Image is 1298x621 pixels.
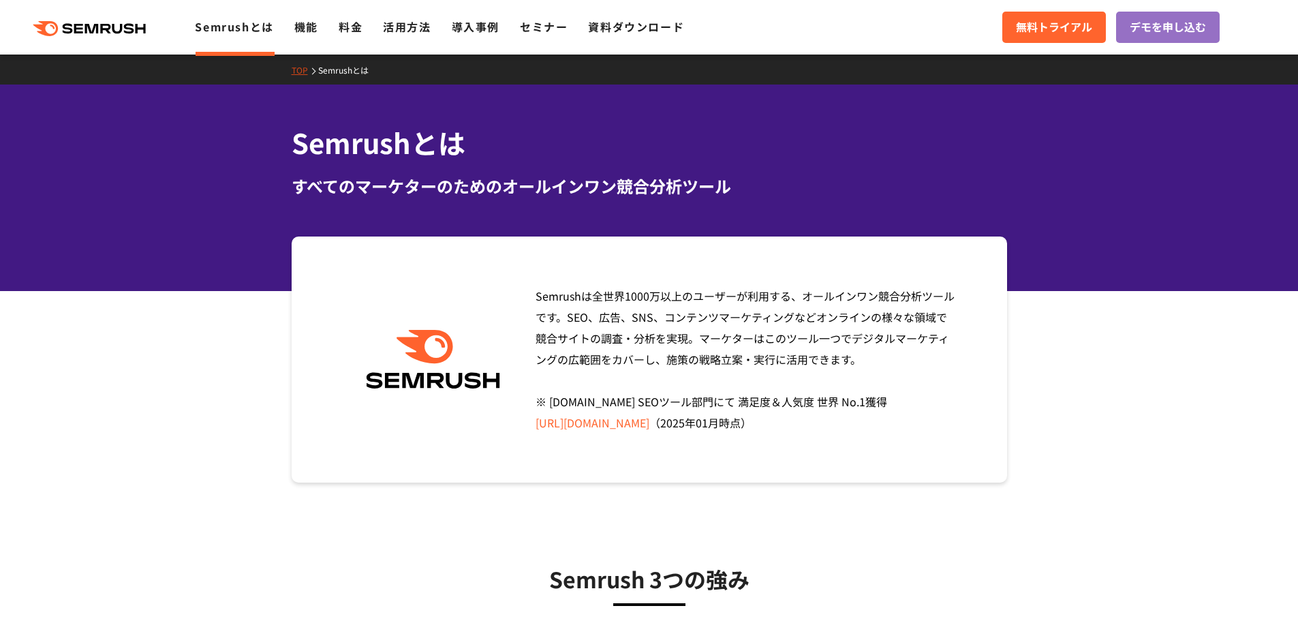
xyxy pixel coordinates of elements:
[1002,12,1106,43] a: 無料トライアル
[294,18,318,35] a: 機能
[1016,18,1092,36] span: 無料トライアル
[520,18,568,35] a: セミナー
[383,18,431,35] a: 活用方法
[292,123,1007,163] h1: Semrushとは
[292,64,318,76] a: TOP
[318,64,379,76] a: Semrushとは
[339,18,362,35] a: 料金
[588,18,684,35] a: 資料ダウンロード
[326,562,973,596] h3: Semrush 3つの強み
[195,18,273,35] a: Semrushとは
[536,288,955,431] span: Semrushは全世界1000万以上のユーザーが利用する、オールインワン競合分析ツールです。SEO、広告、SNS、コンテンツマーケティングなどオンラインの様々な領域で競合サイトの調査・分析を実現...
[452,18,499,35] a: 導入事例
[1116,12,1220,43] a: デモを申し込む
[359,330,507,389] img: Semrush
[292,174,1007,198] div: すべてのマーケターのためのオールインワン競合分析ツール
[536,414,649,431] a: [URL][DOMAIN_NAME]
[1130,18,1206,36] span: デモを申し込む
